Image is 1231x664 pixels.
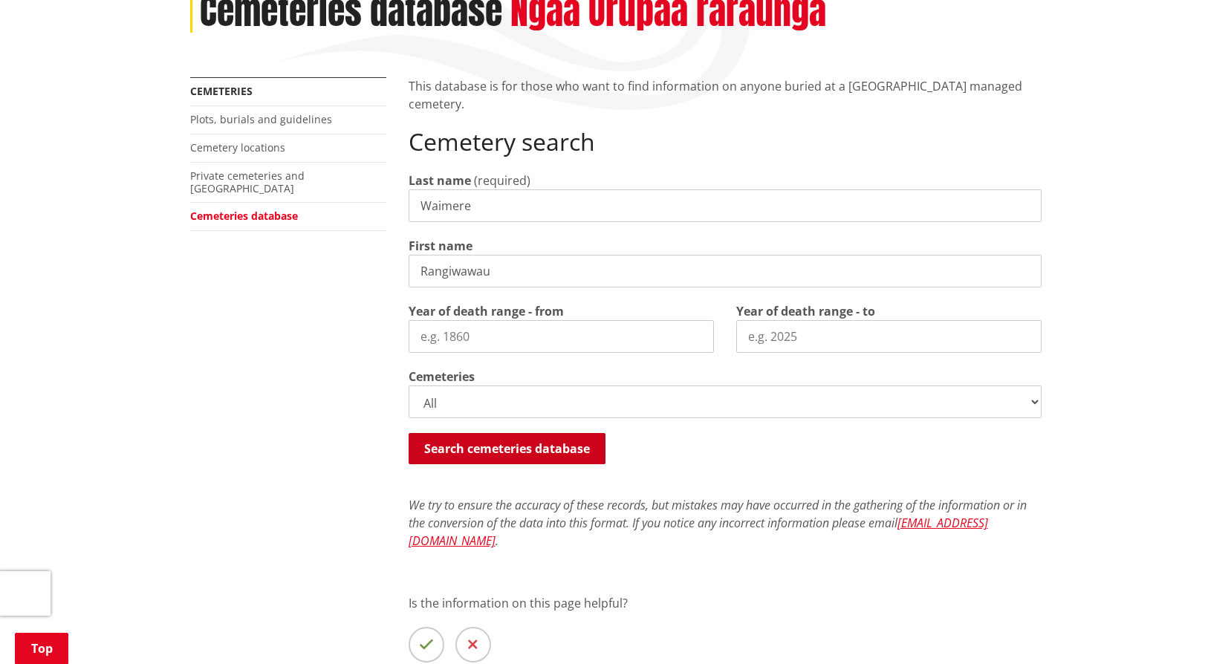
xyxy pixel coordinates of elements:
input: e.g. Smith [409,189,1042,222]
button: Search cemeteries database [409,433,605,464]
label: Year of death range - to [736,302,875,320]
iframe: Messenger Launcher [1163,602,1216,655]
label: Year of death range - from [409,302,564,320]
label: First name [409,237,472,255]
p: Is the information on this page helpful? [409,594,1042,612]
a: [EMAIL_ADDRESS][DOMAIN_NAME] [409,515,988,549]
label: Cemeteries [409,368,475,385]
input: e.g. 2025 [736,320,1042,353]
input: e.g. John [409,255,1042,287]
a: Plots, burials and guidelines [190,112,332,126]
a: Cemetery locations [190,140,285,154]
a: Top [15,633,68,664]
label: Last name [409,172,471,189]
a: Cemeteries [190,84,253,98]
em: We try to ensure the accuracy of these records, but mistakes may have occurred in the gathering o... [409,497,1027,549]
a: Cemeteries database [190,209,298,223]
h2: Cemetery search [409,128,1042,156]
p: This database is for those who want to find information on anyone buried at a [GEOGRAPHIC_DATA] m... [409,77,1042,113]
a: Private cemeteries and [GEOGRAPHIC_DATA] [190,169,305,195]
span: (required) [474,172,530,189]
input: e.g. 1860 [409,320,714,353]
